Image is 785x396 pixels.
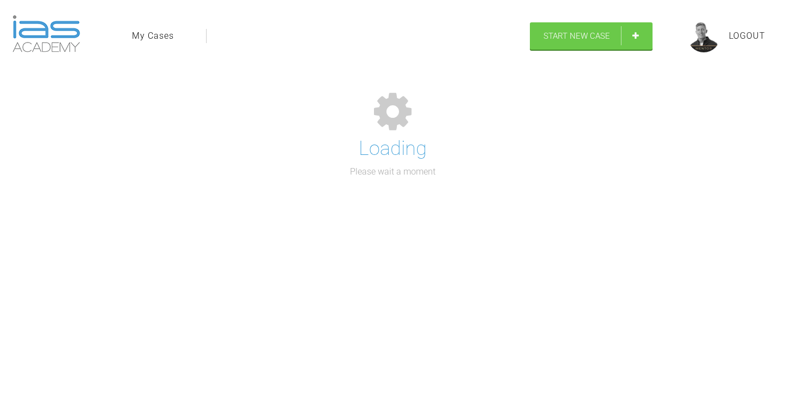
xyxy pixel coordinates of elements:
[729,29,765,43] a: Logout
[350,165,436,179] p: Please wait a moment
[530,22,653,50] a: Start New Case
[132,29,174,43] a: My Cases
[544,31,610,41] span: Start New Case
[13,15,80,52] img: logo-light.3e3ef733.png
[687,20,720,52] img: profile.png
[359,133,427,165] h1: Loading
